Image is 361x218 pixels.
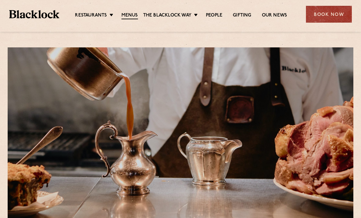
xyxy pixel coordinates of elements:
[9,10,59,19] img: BL_Textured_Logo-footer-cropped.svg
[206,13,222,19] a: People
[143,13,192,19] a: The Blacklock Way
[306,6,352,23] div: Book Now
[233,13,251,19] a: Gifting
[121,13,138,19] a: Menus
[75,13,107,19] a: Restaurants
[262,13,287,19] a: Our News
